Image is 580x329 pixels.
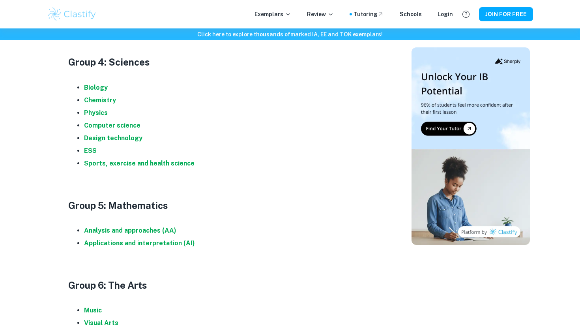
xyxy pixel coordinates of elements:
[84,239,195,247] a: Applications and interpretation (AI)
[84,134,142,142] a: Design technology
[479,7,533,21] button: JOIN FOR FREE
[47,6,97,22] img: Clastify logo
[84,122,140,129] a: Computer science
[68,198,384,212] h3: Group 5: Mathematics
[412,47,530,245] img: Thumbnail
[84,109,108,117] a: Physics
[307,10,334,19] p: Review
[354,10,384,19] a: Tutoring
[84,84,108,91] a: Biology
[68,278,384,292] h3: Group 6: The Arts
[84,319,118,327] a: Visual Arts
[84,306,102,314] a: Music
[84,160,195,167] a: Sports, exercise and health science
[68,55,384,69] h3: Group 4: Sciences
[400,10,422,19] a: Schools
[84,227,176,234] a: Analysis and approaches (AA)
[438,10,453,19] a: Login
[254,10,291,19] p: Exemplars
[459,8,473,21] button: Help and Feedback
[84,96,116,104] a: Chemistry
[84,147,97,154] a: ESS
[2,30,578,39] h6: Click here to explore thousands of marked IA, EE and TOK exemplars !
